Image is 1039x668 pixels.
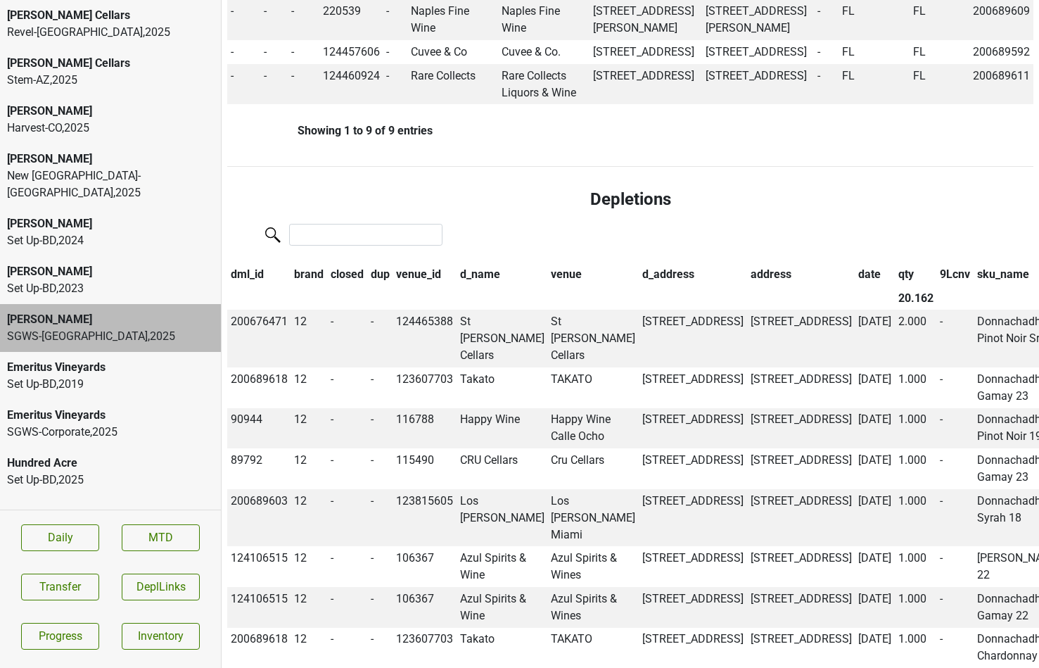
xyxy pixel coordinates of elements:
td: Happy Wine [457,408,548,449]
td: - [288,40,319,64]
th: dml_id: activate to sort column ascending [227,263,291,286]
td: - [327,367,367,408]
td: 12 [291,310,328,367]
td: [STREET_ADDRESS] [747,448,855,489]
th: dup: activate to sort column ascending [367,263,393,286]
td: FL [839,40,910,64]
div: [PERSON_NAME] Cellars [7,55,214,72]
th: d_name: activate to sort column ascending [457,263,548,286]
div: Set Up-BD , 2024 [7,232,214,249]
td: [DATE] [855,448,895,489]
div: [PERSON_NAME] [7,151,214,168]
td: 200689618 [227,367,291,408]
div: Stem-AZ , 2025 [7,72,214,89]
div: Hundred Acre [7,455,214,472]
td: - [327,310,367,367]
div: [PERSON_NAME] Cellars [7,7,214,24]
td: 12 [291,587,328,628]
td: - [815,64,839,105]
td: [STREET_ADDRESS] [747,310,855,367]
td: [STREET_ADDRESS] [639,408,747,449]
td: - [383,64,407,105]
td: [STREET_ADDRESS] [639,587,747,628]
td: Cuvee & Co. [499,40,590,64]
div: New [GEOGRAPHIC_DATA]-[GEOGRAPHIC_DATA] , 2025 [7,168,214,201]
th: 9Lcnv: activate to sort column ascending [937,263,974,286]
td: 116788 [393,408,457,449]
h4: Depletions [238,189,1022,210]
td: 124457606 [319,40,383,64]
td: Rare Collects Liquors & Wine [499,64,590,105]
div: Showing 1 to 9 of 9 entries [227,124,433,137]
td: Cuvee & Co [407,40,499,64]
td: Los [PERSON_NAME] [457,489,548,547]
a: Inventory [122,623,200,650]
td: [STREET_ADDRESS] [639,448,747,489]
td: FL [910,64,970,105]
td: 124106515 [227,587,291,628]
td: - [327,587,367,628]
td: 200689603 [227,489,291,547]
td: [DATE] [855,546,895,587]
td: 115490 [393,448,457,489]
div: [PERSON_NAME] [7,215,214,232]
td: [STREET_ADDRESS] [589,64,702,105]
td: [STREET_ADDRESS] [639,489,747,547]
td: 12 [291,448,328,489]
td: - [367,489,393,547]
td: [STREET_ADDRESS] [639,367,747,408]
td: 124465388 [393,310,457,367]
td: - [383,40,407,64]
td: 124106515 [227,546,291,587]
td: Happy Wine Calle Ocho [548,408,639,449]
td: 106367 [393,587,457,628]
td: 1.000 [895,367,937,408]
td: [STREET_ADDRESS] [747,367,855,408]
div: Revel-[GEOGRAPHIC_DATA] , 2025 [7,24,214,41]
td: - [937,546,974,587]
td: - [937,408,974,449]
a: Daily [21,524,99,551]
td: - [367,310,393,367]
td: [DATE] [855,310,895,367]
td: Los [PERSON_NAME] Miami [548,489,639,547]
td: CRU Cellars [457,448,548,489]
td: [STREET_ADDRESS] [639,546,747,587]
td: - [327,489,367,547]
td: St [PERSON_NAME] Cellars [548,310,639,367]
td: 123607703 [393,367,457,408]
td: [DATE] [855,367,895,408]
th: d_address: activate to sort column ascending [639,263,747,286]
td: [STREET_ADDRESS] [639,310,747,367]
a: Progress [21,623,99,650]
td: [DATE] [855,408,895,449]
td: [DATE] [855,489,895,547]
td: 200689592 [969,40,1033,64]
div: Emeritus Vineyards [7,407,214,424]
td: 1.000 [895,587,937,628]
td: - [937,310,974,367]
div: Set Up-BD , 2025 [7,472,214,489]
div: [PERSON_NAME] [7,103,214,120]
div: SGWS-[GEOGRAPHIC_DATA] , 2025 [7,328,214,345]
th: 20.162 [895,286,937,310]
td: - [937,587,974,628]
td: - [937,367,974,408]
td: Azul Spirits & Wine [457,546,548,587]
td: - [815,40,839,64]
td: - [227,40,261,64]
td: St [PERSON_NAME] Cellars [457,310,548,367]
td: - [937,448,974,489]
div: Set Up-BD , 2023 [7,280,214,297]
th: venue: activate to sort column ascending [548,263,639,286]
td: 123815605 [393,489,457,547]
td: [STREET_ADDRESS] [747,408,855,449]
td: Azul Spirits & Wines [548,587,639,628]
th: qty: activate to sort column ascending [895,263,937,286]
td: 89792 [227,448,291,489]
td: Cru Cellars [548,448,639,489]
td: 200676471 [227,310,291,367]
td: Azul Spirits & Wine [457,587,548,628]
td: - [367,448,393,489]
td: - [327,448,367,489]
